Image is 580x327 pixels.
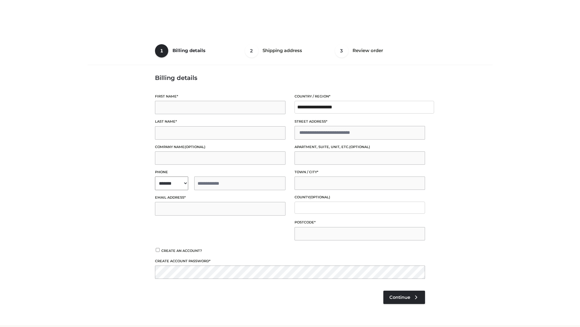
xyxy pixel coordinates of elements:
label: Street address [295,119,425,124]
span: Shipping address [263,48,302,53]
label: Email address [155,195,285,200]
label: Last name [155,119,285,124]
h3: Billing details [155,74,425,81]
label: Create account password [155,258,425,264]
label: Town / City [295,169,425,175]
span: Continue [389,295,410,300]
label: Phone [155,169,285,175]
span: Create an account? [161,249,202,253]
span: 3 [335,44,348,58]
label: First name [155,94,285,99]
label: Country / Region [295,94,425,99]
label: County [295,194,425,200]
label: Postcode [295,220,425,225]
span: (optional) [309,195,330,199]
input: Create an account? [155,248,160,252]
a: Continue [383,291,425,304]
label: Company name [155,144,285,150]
label: Apartment, suite, unit, etc. [295,144,425,150]
span: Billing details [172,48,205,53]
span: 1 [155,44,168,58]
span: 2 [245,44,258,58]
span: (optional) [349,145,370,149]
span: Review order [353,48,383,53]
span: (optional) [185,145,205,149]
